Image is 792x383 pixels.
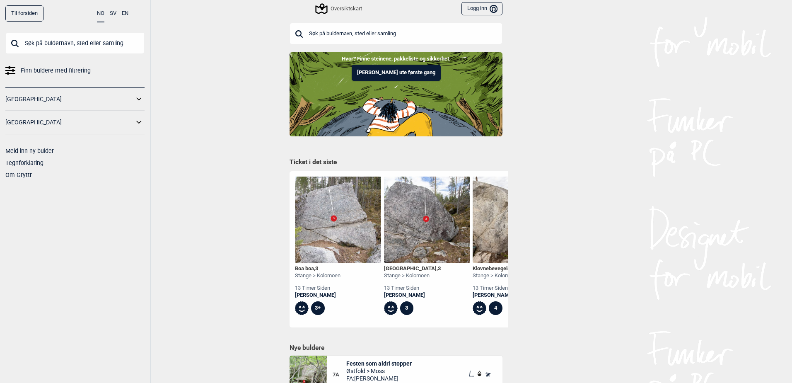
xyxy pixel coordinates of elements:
img: Porto [384,177,470,263]
span: FA: [PERSON_NAME] [346,375,412,382]
div: Stange > Kolomoen [384,272,441,279]
button: SV [110,5,116,22]
a: Til forsiden [5,5,43,22]
div: Stange > Kolomoen [295,272,340,279]
img: Boa boa [295,177,381,263]
input: Søk på buldernavn, sted eller samling [5,32,145,54]
div: Stange > Kolomoen [473,272,520,279]
button: [PERSON_NAME] ute første gang [352,65,441,81]
span: 7A [333,371,346,378]
div: Klovnebevegelsen , [473,265,520,272]
span: 3 [438,265,441,271]
div: [GEOGRAPHIC_DATA] , [384,265,441,272]
div: Boa boa , [295,265,340,272]
div: 13 timer siden [473,285,520,292]
span: Finn buldere med filtrering [21,65,91,77]
a: [GEOGRAPHIC_DATA] [5,116,134,128]
span: Østfold > Moss [346,367,412,375]
a: Meld inn ny bulder [5,148,54,154]
img: Indoor to outdoor [290,52,502,136]
img: Klovnebevegelsen [473,177,559,263]
button: EN [122,5,128,22]
input: Søk på buldernavn, sted eller samling [290,23,502,44]
div: 13 timer siden [295,285,340,292]
a: [PERSON_NAME] [473,292,520,299]
div: Oversiktskart [316,4,362,14]
button: Logg inn [461,2,502,16]
div: 13 timer siden [384,285,441,292]
a: Finn buldere med filtrering [5,65,145,77]
a: [GEOGRAPHIC_DATA] [5,93,134,105]
h1: Ticket i det siste [290,158,502,167]
a: [PERSON_NAME] [295,292,340,299]
span: Festen som aldri stopper [346,360,412,367]
a: Om Gryttr [5,172,32,178]
div: 4 [489,301,502,315]
span: 3 [315,265,318,271]
button: NO [97,5,104,22]
a: [PERSON_NAME] [384,292,441,299]
p: Hvor? Finne steinene, pakkeliste og sikkerhet. [6,55,786,63]
a: Tegnforklaring [5,160,43,166]
h1: Nye buldere [290,344,502,352]
div: 3 [400,301,414,315]
div: 3+ [311,301,325,315]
